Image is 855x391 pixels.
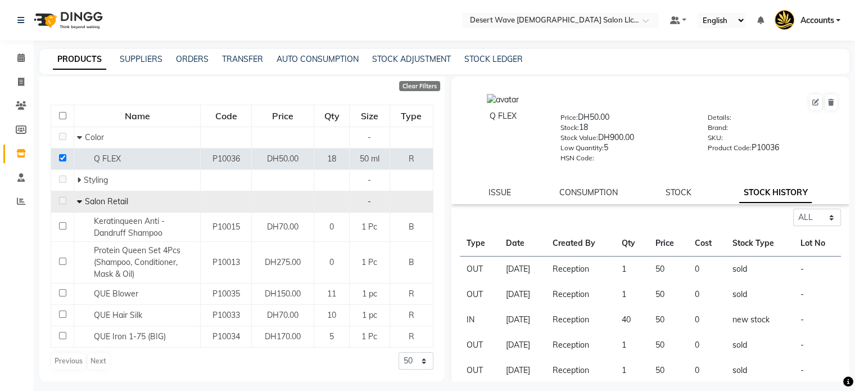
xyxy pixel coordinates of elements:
[649,358,688,383] td: 50
[726,307,794,332] td: new stock
[499,282,546,307] td: [DATE]
[794,332,841,358] td: -
[368,175,371,185] span: -
[94,154,121,164] span: Q FLEX
[546,231,616,257] th: Created By
[222,54,263,64] a: TRANSFER
[708,113,731,123] label: Details:
[360,154,379,164] span: 50 ml
[409,331,414,341] span: R
[409,154,414,164] span: R
[252,106,313,126] div: Price
[546,307,616,332] td: Reception
[688,282,726,307] td: 0
[212,154,240,164] span: P10036
[487,94,519,106] img: avatar
[666,187,691,197] a: STOCK
[460,358,499,383] td: OUT
[315,106,349,126] div: Qty
[460,231,499,257] th: Type
[212,257,240,267] span: P10013
[94,216,165,238] span: Keratinqueen Anti - Dandruff Shampoo
[708,123,728,133] label: Brand:
[361,222,377,232] span: 1 Pc
[560,143,604,153] label: Low Quantity:
[615,332,648,358] td: 1
[460,307,499,332] td: IN
[464,54,523,64] a: STOCK LEDGER
[265,331,301,341] span: DH170.00
[488,187,511,197] a: ISSUE
[649,282,688,307] td: 50
[265,257,301,267] span: DH275.00
[559,187,618,197] a: CONSUMPTION
[29,5,106,36] img: logo
[615,358,648,383] td: 1
[800,15,834,26] span: Accounts
[77,196,85,206] span: Collapse Row
[267,310,298,320] span: DH70.00
[361,331,377,341] span: 1 Pc
[53,50,106,70] a: PRODUCTS
[688,332,726,358] td: 0
[649,257,688,282] td: 50
[372,54,451,64] a: STOCK ADJUSTMENT
[77,132,85,142] span: Collapse Row
[327,310,336,320] span: 10
[201,106,251,126] div: Code
[499,332,546,358] td: [DATE]
[560,122,691,137] div: 18
[329,331,334,341] span: 5
[560,113,578,123] label: Price:
[362,310,377,320] span: 1 pc
[212,222,240,232] span: P10015
[409,222,414,232] span: B
[726,282,794,307] td: sold
[391,106,432,126] div: Type
[726,358,794,383] td: sold
[546,358,616,383] td: Reception
[362,289,377,299] span: 1 pc
[499,307,546,332] td: [DATE]
[649,332,688,358] td: 50
[499,358,546,383] td: [DATE]
[726,231,794,257] th: Stock Type
[94,245,180,279] span: Protein Queen Set 4Pcs (Shampoo, Conditioner, Mask & Oil)
[460,257,499,282] td: OUT
[546,332,616,358] td: Reception
[329,222,334,232] span: 0
[460,282,499,307] td: OUT
[267,154,298,164] span: DH50.00
[794,307,841,332] td: -
[726,332,794,358] td: sold
[265,289,301,299] span: DH150.00
[688,257,726,282] td: 0
[688,231,726,257] th: Cost
[794,358,841,383] td: -
[212,289,240,299] span: P10035
[688,358,726,383] td: 0
[649,231,688,257] th: Price
[739,183,812,203] a: STOCK HISTORY
[94,310,142,320] span: QUE Hair Silk
[546,257,616,282] td: Reception
[94,289,138,299] span: QUE Blower
[794,282,841,307] td: -
[794,257,841,282] td: -
[463,110,544,122] div: Q FLEX
[327,154,336,164] span: 18
[409,289,414,299] span: R
[176,54,209,64] a: ORDERS
[212,310,240,320] span: P10033
[708,143,752,153] label: Product Code:
[499,231,546,257] th: Date
[327,289,336,299] span: 11
[85,196,128,206] span: Salon Retail
[368,132,371,142] span: -
[615,231,648,257] th: Qty
[560,111,691,127] div: DH50.00
[775,10,794,30] img: Accounts
[84,175,108,185] span: Styling
[560,133,598,143] label: Stock Value:
[499,257,546,282] td: [DATE]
